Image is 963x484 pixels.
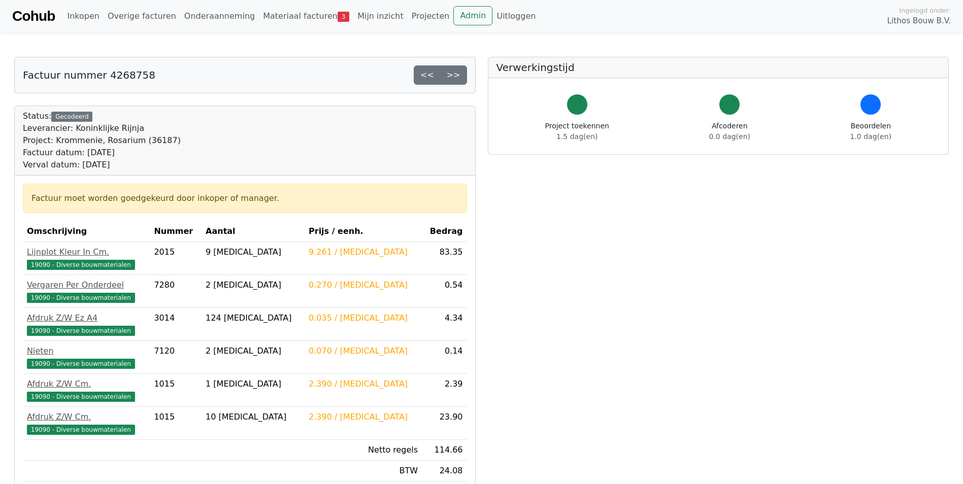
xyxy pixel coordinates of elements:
[850,121,891,142] div: Beoordelen
[150,242,202,275] td: 2015
[422,341,467,374] td: 0.14
[422,221,467,242] th: Bedrag
[31,192,458,204] div: Factuur moet worden goedgekeurd door inkoper of manager.
[453,6,492,25] a: Admin
[180,6,259,26] a: Onderaanneming
[202,221,305,242] th: Aantal
[27,425,135,435] span: 19090 - Diverse bouwmaterialen
[206,378,301,390] div: 1 [MEDICAL_DATA]
[422,461,467,481] td: 24.08
[27,411,146,423] div: Afdruk Z/W Cm.
[150,374,202,407] td: 1015
[27,359,135,369] span: 19090 - Diverse bouwmaterialen
[408,6,454,26] a: Projecten
[27,312,146,324] div: Afdruk Z/W Ez A4
[150,341,202,374] td: 7120
[63,6,103,26] a: Inkopen
[23,159,181,171] div: Verval datum: [DATE]
[150,308,202,341] td: 3014
[27,246,146,270] a: Lijnplot Kleur In Cm.19090 - Diverse bouwmaterialen
[496,61,941,74] h5: Verwerkingstijd
[206,246,301,258] div: 9 [MEDICAL_DATA]
[309,345,418,357] div: 0.070 / [MEDICAL_DATA]
[27,411,146,435] a: Afdruk Z/W Cm.19090 - Diverse bouwmaterialen
[23,147,181,159] div: Factuur datum: [DATE]
[27,326,135,336] span: 19090 - Diverse bouwmaterialen
[309,279,418,291] div: 0.270 / [MEDICAL_DATA]
[150,275,202,308] td: 7280
[206,411,301,423] div: 10 [MEDICAL_DATA]
[27,378,146,402] a: Afdruk Z/W Cm.19090 - Diverse bouwmaterialen
[27,293,135,303] span: 19090 - Diverse bouwmaterialen
[206,279,301,291] div: 2 [MEDICAL_DATA]
[206,345,301,357] div: 2 [MEDICAL_DATA]
[27,279,146,303] a: Vergaren Per Onderdeel19090 - Diverse bouwmaterialen
[23,134,181,147] div: Project: Krommenie, Rosarium (36187)
[27,392,135,402] span: 19090 - Diverse bouwmaterialen
[27,246,146,258] div: Lijnplot Kleur In Cm.
[104,6,180,26] a: Overige facturen
[27,345,146,357] div: Nieten
[850,132,891,141] span: 1.0 dag(en)
[422,275,467,308] td: 0.54
[206,312,301,324] div: 124 [MEDICAL_DATA]
[709,121,750,142] div: Afcoderen
[27,345,146,369] a: Nieten19090 - Diverse bouwmaterialen
[305,221,422,242] th: Prijs / eenh.
[422,308,467,341] td: 4.34
[51,112,92,122] div: Gecodeerd
[305,440,422,461] td: Netto regels
[12,4,55,28] a: Cohub
[309,246,418,258] div: 9.261 / [MEDICAL_DATA]
[23,221,150,242] th: Omschrijving
[27,279,146,291] div: Vergaren Per Onderdeel
[309,312,418,324] div: 0.035 / [MEDICAL_DATA]
[305,461,422,481] td: BTW
[422,242,467,275] td: 83.35
[27,312,146,336] a: Afdruk Z/W Ez A419090 - Diverse bouwmaterialen
[353,6,408,26] a: Mijn inzicht
[23,122,181,134] div: Leverancier: Koninklijke Rijnja
[338,12,349,22] span: 3
[422,440,467,461] td: 114.66
[887,15,951,27] span: Lithos Bouw B.V.
[422,374,467,407] td: 2.39
[27,378,146,390] div: Afdruk Z/W Cm.
[414,65,441,85] a: <<
[709,132,750,141] span: 0.0 dag(en)
[23,110,181,171] div: Status:
[150,407,202,440] td: 1015
[545,121,609,142] div: Project toekennen
[440,65,467,85] a: >>
[422,407,467,440] td: 23.90
[259,6,353,26] a: Materiaal facturen3
[556,132,597,141] span: 1.5 dag(en)
[23,69,155,81] h5: Factuur nummer 4268758
[150,221,202,242] th: Nummer
[899,6,951,15] span: Ingelogd onder:
[309,378,418,390] div: 2.390 / [MEDICAL_DATA]
[27,260,135,270] span: 19090 - Diverse bouwmaterialen
[309,411,418,423] div: 2.390 / [MEDICAL_DATA]
[492,6,540,26] a: Uitloggen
